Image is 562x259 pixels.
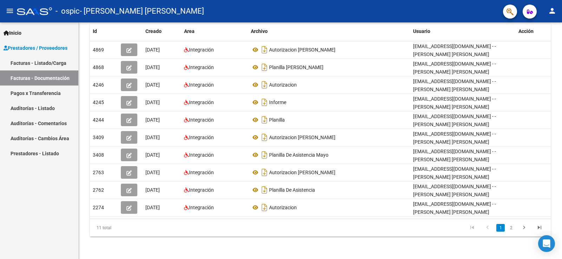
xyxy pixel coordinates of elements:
span: [DATE] [145,82,160,88]
span: Integración [189,117,214,123]
span: 4246 [93,82,104,88]
span: Integración [189,100,214,105]
span: 2762 [93,187,104,193]
i: Descargar documento [260,149,269,161]
span: Usuario [413,28,430,34]
span: 4244 [93,117,104,123]
span: Autorizacion [269,82,297,88]
datatable-header-cell: Id [90,24,118,39]
span: [EMAIL_ADDRESS][DOMAIN_NAME] - - [PERSON_NAME] [PERSON_NAME] [413,114,496,127]
span: 3409 [93,135,104,140]
a: 2 [507,224,515,232]
span: 2274 [93,205,104,210]
i: Descargar documento [260,184,269,196]
span: - [PERSON_NAME] [PERSON_NAME] [80,4,204,19]
span: Planilla [269,117,285,123]
span: Autorizacion [PERSON_NAME] [269,170,335,175]
a: go to first page [465,224,479,232]
span: 4869 [93,47,104,53]
span: [EMAIL_ADDRESS][DOMAIN_NAME] - - [PERSON_NAME] [PERSON_NAME] [413,149,496,162]
span: [EMAIL_ADDRESS][DOMAIN_NAME] - - [PERSON_NAME] [PERSON_NAME] [413,61,496,75]
span: Integración [189,152,214,158]
span: [DATE] [145,64,160,70]
span: Planilla De Asistencia [269,187,315,193]
i: Descargar documento [260,202,269,213]
span: [EMAIL_ADDRESS][DOMAIN_NAME] - - [PERSON_NAME] [PERSON_NAME] [413,184,496,197]
span: - ospic [55,4,80,19]
li: page 2 [506,222,516,234]
span: Autorizacion [PERSON_NAME] [269,135,335,140]
mat-icon: person [548,7,556,15]
span: Archivo [251,28,268,34]
i: Descargar documento [260,44,269,55]
span: [DATE] [145,170,160,175]
a: go to last page [533,224,546,232]
span: Area [184,28,195,34]
span: [DATE] [145,135,160,140]
span: Integración [189,64,214,70]
span: 3408 [93,152,104,158]
span: [EMAIL_ADDRESS][DOMAIN_NAME] - - [PERSON_NAME] [PERSON_NAME] [413,166,496,180]
span: 4868 [93,64,104,70]
span: 2763 [93,170,104,175]
i: Descargar documento [260,97,269,108]
span: Integración [189,170,214,175]
span: [DATE] [145,187,160,193]
span: 4245 [93,100,104,105]
span: Integración [189,135,214,140]
span: Integración [189,205,214,210]
span: [EMAIL_ADDRESS][DOMAIN_NAME] - - [PERSON_NAME] [PERSON_NAME] [413,131,496,145]
datatable-header-cell: Creado [143,24,181,39]
i: Descargar documento [260,167,269,178]
span: Prestadores / Proveedores [4,44,67,52]
a: go to previous page [481,224,494,232]
span: [EMAIL_ADDRESS][DOMAIN_NAME] - - [PERSON_NAME] [PERSON_NAME] [413,79,496,92]
datatable-header-cell: Area [181,24,248,39]
span: Planilla De Asistencia Mayo [269,152,328,158]
span: Acción [518,28,534,34]
i: Descargar documento [260,114,269,125]
datatable-header-cell: Acción [516,24,551,39]
a: go to next page [517,224,531,232]
span: [DATE] [145,152,160,158]
span: Planilla [PERSON_NAME] [269,64,324,70]
span: [DATE] [145,100,160,105]
a: 1 [496,224,505,232]
div: 11 total [90,219,181,237]
i: Descargar documento [260,62,269,73]
span: [EMAIL_ADDRESS][DOMAIN_NAME] - - [PERSON_NAME] [PERSON_NAME] [413,43,496,57]
span: [DATE] [145,117,160,123]
span: [DATE] [145,47,160,53]
span: [DATE] [145,205,160,210]
li: page 1 [495,222,506,234]
span: Creado [145,28,162,34]
span: [EMAIL_ADDRESS][DOMAIN_NAME] - - [PERSON_NAME] [PERSON_NAME] [413,201,496,215]
datatable-header-cell: Archivo [248,24,410,39]
span: [EMAIL_ADDRESS][DOMAIN_NAME] - - [PERSON_NAME] [PERSON_NAME] [413,96,496,110]
i: Descargar documento [260,79,269,90]
span: Id [93,28,97,34]
mat-icon: menu [6,7,14,15]
datatable-header-cell: Usuario [410,24,516,39]
span: Inicio [4,29,21,37]
i: Descargar documento [260,132,269,143]
span: Integración [189,187,214,193]
span: Informe [269,100,286,105]
span: Integración [189,47,214,53]
span: Autorizacion [PERSON_NAME] [269,47,335,53]
span: Autorizacion [269,205,297,210]
span: Integración [189,82,214,88]
div: Open Intercom Messenger [538,235,555,252]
